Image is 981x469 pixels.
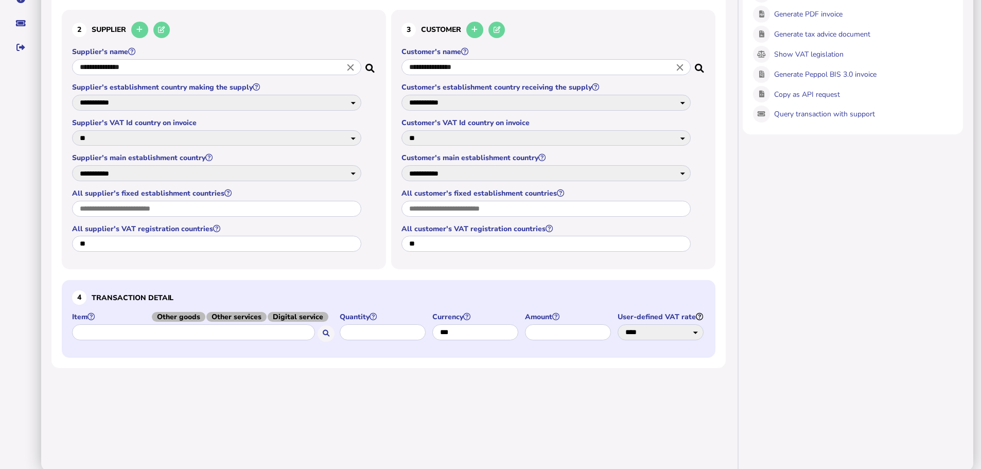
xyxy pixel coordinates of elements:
[10,37,31,58] button: Sign out
[152,312,205,322] span: Other goods
[62,280,715,358] section: Define the item, and answer additional questions
[488,22,505,39] button: Edit selected customer in the database
[72,82,363,92] label: Supplier's establishment country making the supply
[401,224,692,234] label: All customer's VAT registration countries
[72,47,363,57] label: Supplier's name
[340,312,427,322] label: Quantity
[525,312,612,322] label: Amount
[153,22,170,39] button: Edit selected supplier in the database
[72,153,363,163] label: Supplier's main establishment country
[72,118,363,128] label: Supplier's VAT Id country on invoice
[618,312,705,322] label: User-defined VAT rate
[401,118,692,128] label: Customer's VAT Id country on invoice
[401,47,692,57] label: Customer's name
[318,325,335,342] button: Search for an item by HS code or use natural language description
[365,61,376,69] i: Search for a dummy seller
[466,22,483,39] button: Add a new customer to the database
[72,188,363,198] label: All supplier's fixed establishment countries
[206,312,267,322] span: Other services
[62,10,386,270] section: Define the seller
[72,224,363,234] label: All supplier's VAT registration countries
[674,62,686,73] i: Close
[401,20,705,40] h3: Customer
[401,153,692,163] label: Customer's main establishment country
[401,23,416,37] div: 3
[72,23,86,37] div: 2
[432,312,520,322] label: Currency
[10,12,31,34] button: Raise a support ticket
[401,188,692,198] label: All customer's fixed establishment countries
[401,82,692,92] label: Customer's establishment country receiving the supply
[72,290,705,305] h3: Transaction detail
[268,312,328,322] span: Digital service
[72,20,376,40] h3: Supplier
[72,290,86,305] div: 4
[345,62,356,73] i: Close
[72,312,335,322] label: Item
[695,61,705,69] i: Search for a dummy customer
[131,22,148,39] button: Add a new supplier to the database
